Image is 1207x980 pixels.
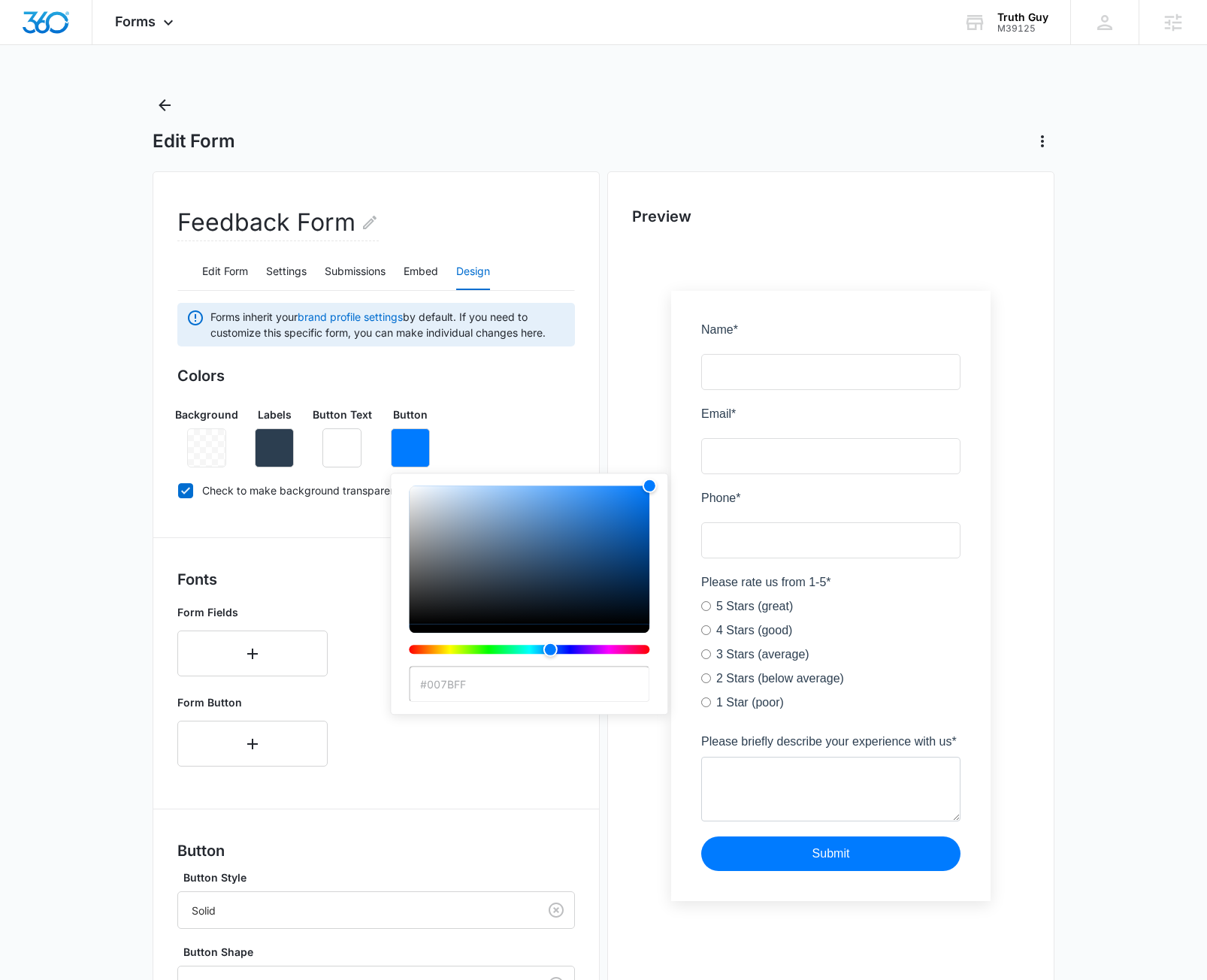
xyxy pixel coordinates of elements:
button: Design [456,254,490,290]
span: Forms inherit your by default. If you need to customize this specific form, you can make individu... [210,309,566,340]
p: Labels [258,407,292,422]
label: 1 Star (poor) [60,418,128,436]
span: Phone [45,216,80,228]
span: Please briefly describe your experience with us [45,459,296,472]
button: Submit [45,561,304,595]
label: 3 Stars (average) [60,370,153,388]
h3: Colors [177,364,575,387]
div: color-picker-container [409,485,649,702]
h2: Feedback Form [177,204,379,241]
button: Back [153,93,177,117]
span: Email [45,132,75,144]
span: Please rate us from 1-5 [45,300,170,313]
div: color-picker [409,485,649,666]
button: Edit Form Name [361,204,379,240]
label: 5 Stars (great) [60,322,137,340]
p: Button Text [313,407,372,422]
p: Form Button [177,694,328,710]
p: Button [393,407,428,422]
label: 4 Stars (good) [60,346,136,364]
div: Color [409,485,649,624]
a: brand profile settings [298,310,403,323]
p: Form Fields [177,604,328,620]
span: Name [45,47,77,60]
button: Submissions [325,254,386,290]
button: Actions [1030,129,1054,153]
input: color-picker-input [409,666,649,702]
div: account id [997,23,1048,34]
h2: Preview [632,205,1030,228]
div: Hue [409,645,649,654]
h1: Edit Form [153,130,235,153]
label: 2 Stars (below average) [60,394,188,412]
span: Submit [156,571,194,584]
button: Edit Form [202,254,248,290]
h3: Fonts [177,568,575,591]
label: Button Style [183,870,581,885]
button: Clear [544,898,568,922]
label: Check to make background transparent [177,482,575,498]
span: Forms [115,14,156,29]
button: Settings [266,254,307,290]
label: Button Shape [183,944,581,960]
div: account name [997,11,1048,23]
h3: Button [177,839,575,862]
button: Embed [404,254,438,290]
p: Background [175,407,238,422]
